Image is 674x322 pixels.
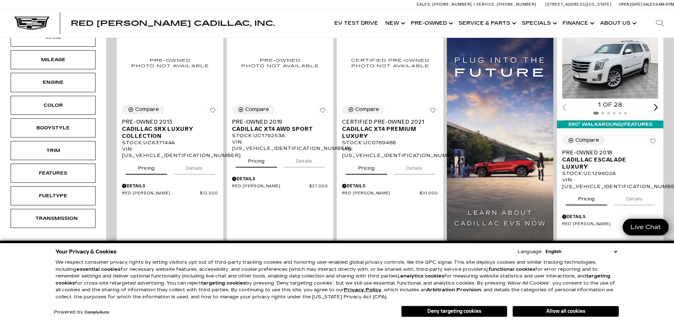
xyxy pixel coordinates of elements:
[575,137,599,144] div: Compare
[382,9,407,37] a: New
[427,105,438,118] button: Save Vehicle
[201,280,246,286] strong: targeting cookies
[342,125,433,140] span: Cadillac XT4 Premium Luxury
[232,139,328,152] div: VIN: [US_VEHICLE_IDENTIFICATION_NUMBER]
[654,104,658,111] div: Next slide
[544,248,619,255] select: Language Select
[562,26,659,99] div: 1 / 2
[331,9,382,37] a: EV Test Drive
[562,222,658,227] a: Red [PERSON_NAME] $32,000
[11,164,96,183] div: FeaturesFeatures
[11,50,96,69] div: MileageMileage
[122,105,165,114] button: Compare Vehicle
[232,118,323,125] span: Pre-Owned 2019
[236,152,277,168] button: pricing tab
[342,105,385,114] button: Compare Vehicle
[35,215,71,222] div: Transmission
[342,191,420,196] span: Red [PERSON_NAME]
[562,170,658,177] div: Stock : UC129902A
[232,184,309,189] span: Red [PERSON_NAME]
[122,26,218,100] img: 2013 Cadillac SRX Luxury Collection
[566,190,607,205] button: pricing tab
[56,259,619,300] p: We respect consumer privacy rights by letting visitors opt out of third-party tracking cookies an...
[200,191,218,196] span: $12,500
[562,156,653,170] span: Cadillac Escalade Luxury
[232,176,328,182] div: Pricing Details - Pre-Owned 2019 Cadillac XT4 AWD Sport
[476,2,496,7] span: Service:
[71,20,275,27] a: Red [PERSON_NAME] Cadillac, Inc.
[76,267,121,272] strong: essential cookies
[56,247,117,257] span: Your Privacy & Cookies
[122,140,218,146] div: Stock : UC637144A
[562,149,653,156] span: Pre-Owned 2018
[518,9,559,37] a: Specials
[401,306,507,317] button: Deny targeting cookies
[11,209,96,228] div: TransmissionTransmission
[11,118,96,137] div: BodystyleBodystyle
[245,106,269,113] div: Compare
[342,118,438,140] a: Certified Pre-Owned 2021Cadillac XT4 Premium Luxury
[416,2,431,7] span: Sales:
[35,169,71,177] div: Features
[35,192,71,200] div: Fueltype
[317,105,328,118] button: Save Vehicle
[400,273,444,279] strong: analytics cookies
[309,184,328,189] span: $27,000
[407,9,455,37] a: Pre-Owned
[416,2,474,6] a: Sales: [PHONE_NUMBER]
[474,2,538,6] a: Service: [PHONE_NUMBER]
[135,106,159,113] div: Compare
[232,118,328,133] a: Pre-Owned 2019Cadillac XT4 AWD Sport
[122,118,213,125] span: Pre-Owned 2013
[122,146,218,159] div: VIN: [US_VEHICLE_IDENTIFICATION_NUMBER]
[342,146,438,159] div: VIN: [US_VEHICLE_IDENTIFICATION_NUMBER]
[489,267,535,272] strong: functional cookies
[342,118,433,125] span: Certified Pre-Owned 2021
[432,2,472,7] span: [PHONE_NUMBER]
[559,9,597,37] a: Finance
[545,2,612,7] a: [STREET_ADDRESS][US_STATE]
[497,2,536,7] span: [PHONE_NUMBER]
[122,118,218,140] a: Pre-Owned 2013Cadillac SRX Luxury Collection
[35,101,71,109] div: Color
[54,310,109,315] div: Powered by
[426,287,481,293] strong: Arbitration Provision
[623,219,669,235] a: Live Chat
[557,121,663,128] div: 360° WalkAround/Features
[342,191,438,196] a: Red [PERSON_NAME] $31,000
[207,105,218,118] button: Save Vehicle
[35,147,71,154] div: Trim
[11,73,96,92] div: EngineEngine
[35,56,71,64] div: Mileage
[342,26,438,100] img: 2021 Cadillac XT4 Premium Luxury
[232,26,328,100] img: 2019 Cadillac XT4 AWD Sport
[232,184,328,189] a: Red [PERSON_NAME] $27,000
[232,125,323,133] span: Cadillac XT4 AWD Sport
[122,191,200,196] span: Red [PERSON_NAME]
[174,159,215,175] button: details tab
[122,183,218,189] div: Pricing Details - Pre-Owned 2013 Cadillac SRX Luxury Collection
[597,9,639,37] a: About Us
[562,26,659,99] img: 2018 Cadillac Escalade Luxury 1
[35,78,71,86] div: Engine
[14,17,50,30] img: Cadillac Dark Logo with Cadillac White Text
[35,124,71,132] div: Bodystyle
[394,159,435,175] button: details tab
[562,213,658,220] div: Pricing Details - Pre-Owned 2018 Cadillac Escalade Luxury
[562,136,605,145] button: Compare Vehicle
[11,186,96,205] div: FueltypeFueltype
[346,159,387,175] button: pricing tab
[619,2,642,7] span: Open [DATE]
[656,2,674,7] span: 9 AM-6 PM
[11,141,96,160] div: TrimTrim
[627,223,664,231] span: Live Chat
[342,183,438,189] div: Pricing Details - Certified Pre-Owned 2021 Cadillac XT4 Premium Luxury
[614,190,655,205] button: details tab
[11,96,96,115] div: ColorColor
[420,191,438,196] span: $31,000
[284,152,325,168] button: details tab
[344,287,381,293] a: Privacy Policy
[122,125,213,140] span: Cadillac SRX Luxury Collection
